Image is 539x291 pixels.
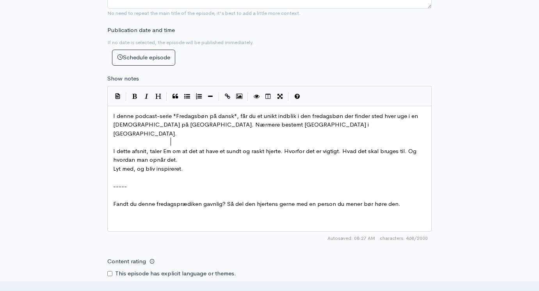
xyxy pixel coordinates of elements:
[107,10,301,16] small: No need to repeat the main title of the episode, it's best to add a little more context.
[222,91,233,102] button: Create Link
[193,91,205,102] button: Numbered List
[219,92,219,101] i: |
[274,91,286,102] button: Toggle Fullscreen
[141,91,152,102] button: Italic
[113,147,418,164] span: I dette afsnit, taler Em om at det at have et sundt og raskt hjerte. Hvorfor det er vigtigt. Hvad...
[129,91,141,102] button: Bold
[291,91,303,102] button: Markdown Guide
[251,91,262,102] button: Toggle Preview
[380,235,428,242] span: 468/2000
[327,235,375,242] span: Autosaved: 08:27 AM
[113,112,420,137] span: I denne podcast-serie "Fredagsbøn på dansk", får du et unikt indblik i den fredagsbøn der finder ...
[181,91,193,102] button: Generic List
[107,74,139,83] label: Show notes
[113,165,183,172] span: Lyt med, og bliv inspireret.
[262,91,274,102] button: Toggle Side by Side
[288,92,289,101] i: |
[107,254,146,270] label: Content rating
[166,92,167,101] i: |
[112,50,175,66] button: Schedule episode
[107,26,175,35] label: Publication date and time
[107,39,254,46] small: If no date is selected, the episode will be published immediately.
[115,269,236,278] label: This episode has explicit language or themes.
[152,91,164,102] button: Heading
[233,91,245,102] button: Insert Image
[247,92,248,101] i: |
[113,182,127,190] span: -----
[205,91,216,102] button: Insert Horizontal Line
[113,200,400,207] span: Fandt du denne fredagsprædiken gavnlig? Så del den hjertens gerne med en person du mener bør høre...
[112,90,123,102] button: Insert Show Notes Template
[169,91,181,102] button: Quote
